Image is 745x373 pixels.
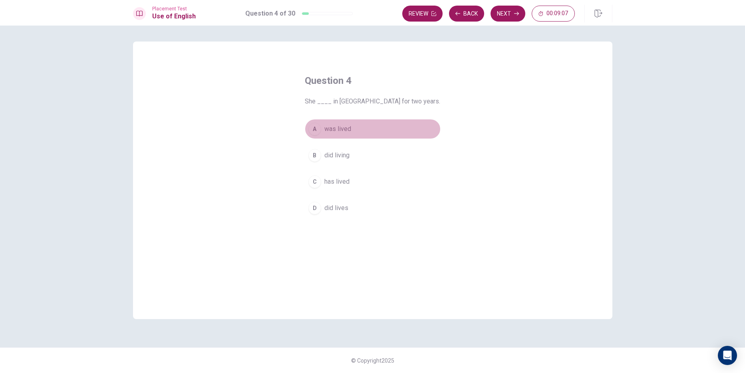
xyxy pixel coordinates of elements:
[308,149,321,162] div: B
[324,203,348,213] span: did lives
[308,175,321,188] div: C
[449,6,484,22] button: Back
[718,346,737,365] div: Open Intercom Messenger
[305,198,441,218] button: Ddid lives
[245,9,295,18] h1: Question 4 of 30
[305,145,441,165] button: Bdid living
[152,12,196,21] h1: Use of English
[351,357,394,364] span: © Copyright 2025
[305,97,441,106] span: She ____ in [GEOGRAPHIC_DATA] for two years.
[324,177,350,186] span: has lived
[308,123,321,135] div: A
[308,202,321,214] div: D
[152,6,196,12] span: Placement Test
[402,6,443,22] button: Review
[532,6,575,22] button: 00:09:07
[546,10,568,17] span: 00:09:07
[305,119,441,139] button: Awas lived
[305,172,441,192] button: Chas lived
[324,151,350,160] span: did living
[324,124,351,134] span: was lived
[491,6,525,22] button: Next
[305,74,441,87] h4: Question 4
